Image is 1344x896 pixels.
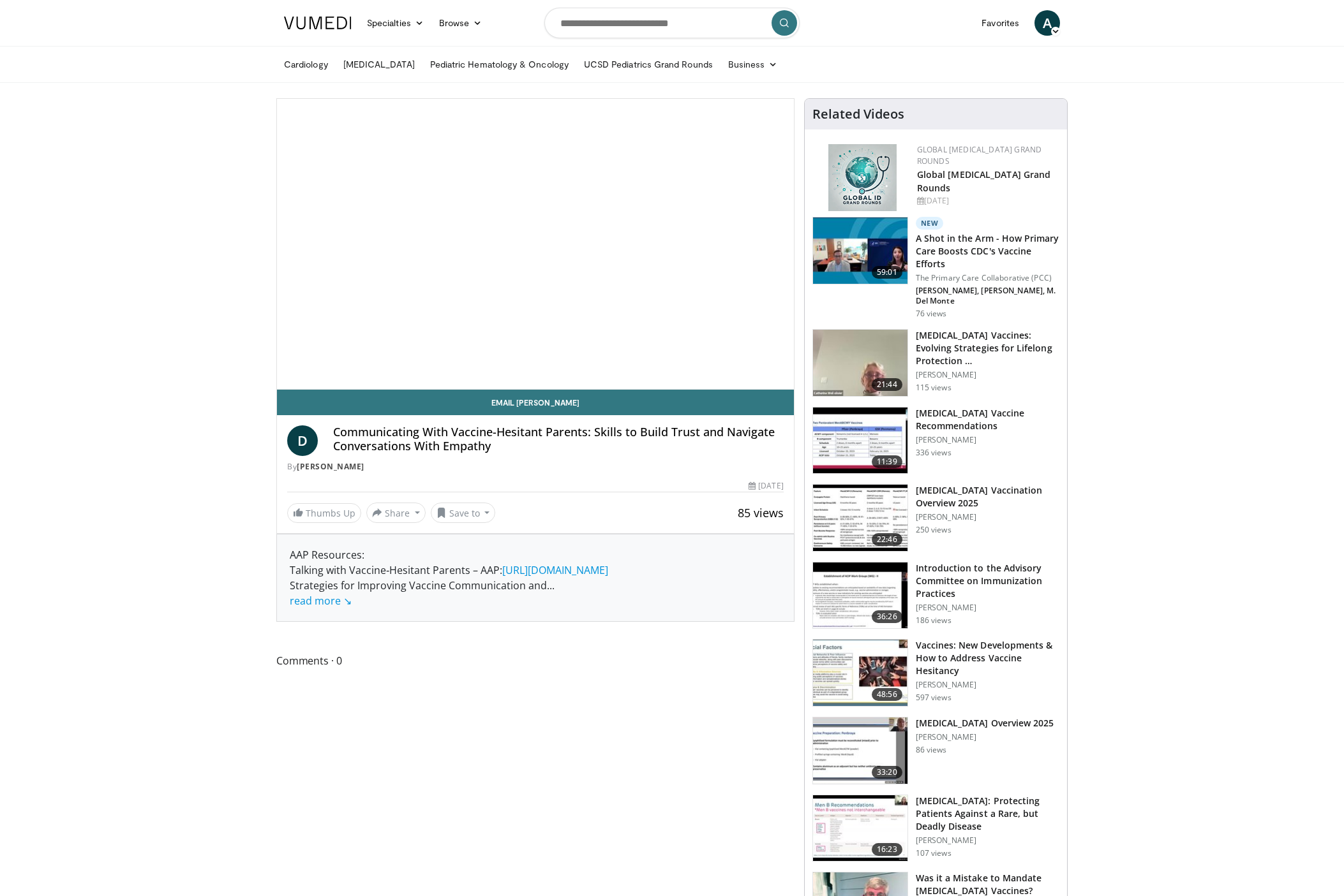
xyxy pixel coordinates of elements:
[813,408,907,474] img: 0dd5c43f-81e9-483b-bed5-6783b48c2a1e.150x105_q85_crop-smart_upscale.jpg
[812,639,1059,707] a: 48:56 Vaccines: New Developments & How to Address Vaccine Hesitancy [PERSON_NAME] 597 views
[813,562,907,629] img: 68f742ce-af7f-4abf-9695-3bb820d26541.150x105_q85_crop-smart_upscale.jpg
[917,168,1051,194] a: Global [MEDICAL_DATA] Grand Rounds
[576,52,721,77] a: UCSD Pediatrics Grand Rounds
[872,378,902,391] span: 21:44
[916,435,1059,445] p: [PERSON_NAME]
[422,52,576,77] a: Pediatric Hematology & Oncology
[916,835,1059,846] p: [PERSON_NAME]
[916,407,1059,432] h3: [MEDICAL_DATA] Vaccine Recommendations
[916,484,1059,510] h3: [MEDICAL_DATA] Vaccination Overview 2025
[366,503,426,523] button: Share
[813,330,907,396] img: 5abf15c6-7be1-413d-8703-39fc053c5ea0.150x105_q85_crop-smart_upscale.jpg
[916,693,952,703] p: 597 views
[812,106,904,122] h4: Related Videos
[749,480,783,492] div: [DATE]
[812,217,1059,319] a: 59:01 New A Shot in the Arm - How Primary Care Boosts CDC's Vaccine Efforts The Primary Care Coll...
[974,10,1027,36] a: Favorites
[290,578,555,608] span: ...
[277,99,794,390] video-js: Video Player
[297,461,364,472] a: [PERSON_NAME]
[333,425,784,453] h4: Communicating With Vaccine-Hesitant Parents: Skills to Build Trust and Navigate Conversations Wit...
[738,505,784,520] span: 85 views
[917,195,1057,207] div: [DATE]
[813,217,907,284] img: df286423-5766-4c3c-9a96-2a7739f6b4d1.150x105_q85_crop-smart_upscale.jpg
[813,640,907,706] img: c3984982-3ebb-495d-85f1-09499f8482e6.150x105_q85_crop-smart_upscale.jpg
[872,766,902,779] span: 33:20
[276,652,795,669] span: Comments 0
[359,10,431,36] a: Specialties
[284,17,352,29] img: VuMedi Logo
[916,525,952,535] p: 250 views
[916,717,1054,730] h3: [MEDICAL_DATA] Overview 2025
[916,448,952,458] p: 336 views
[916,795,1059,833] h3: [MEDICAL_DATA]: Protecting Patients Against a Rare, but Deadly Disease
[812,717,1059,784] a: 33:20 [MEDICAL_DATA] Overview 2025 [PERSON_NAME] 86 views
[916,639,1059,677] h3: Vaccines: New Developments & How to Address Vaccine Hesitancy
[812,407,1059,474] a: 11:39 [MEDICAL_DATA] Vaccine Recommendations [PERSON_NAME] 336 views
[916,745,947,755] p: 86 views
[916,512,1059,522] p: [PERSON_NAME]
[431,10,490,36] a: Browse
[872,610,902,623] span: 36:26
[916,562,1059,600] h3: Introduction to the Advisory Committee on Immunization Practices
[916,370,1059,380] p: [PERSON_NAME]
[287,425,318,456] a: D
[916,383,952,393] p: 115 views
[813,717,907,784] img: ff6c9a58-51a7-422b-b794-80fded174eb3.150x105_q85_crop-smart_upscale.jpg
[336,52,422,77] a: [MEDICAL_DATA]
[916,286,1059,306] p: [PERSON_NAME], [PERSON_NAME], M. Del Monte
[828,144,897,211] img: e456a1d5-25c5-46f9-913a-7a343587d2a7.png.150x105_q85_autocrop_double_scale_upscale_version-0.2.png
[544,8,800,38] input: Search topics, interventions
[812,562,1059,629] a: 36:26 Introduction to the Advisory Committee on Immunization Practices [PERSON_NAME] 186 views
[872,843,902,856] span: 16:23
[916,732,1054,742] p: [PERSON_NAME]
[916,603,1059,613] p: [PERSON_NAME]
[916,680,1059,690] p: [PERSON_NAME]
[287,461,784,473] div: By
[813,795,907,862] img: d5e40242-db57-4121-b003-26c5087ad297.150x105_q85_crop-smart_upscale.jpg
[290,547,781,608] div: AAP Resources: Talking with Vaccine‑Hesitant Parents – AAP: Strategies for Improving Vaccine Comm...
[872,688,902,701] span: 48:56
[916,848,952,858] p: 107 views
[277,390,794,415] a: Email [PERSON_NAME]
[872,266,902,279] span: 59:01
[290,594,352,608] a: read more ↘
[917,144,1042,166] a: Global [MEDICAL_DATA] Grand Rounds
[812,484,1059,552] a: 22:46 [MEDICAL_DATA] Vaccination Overview 2025 [PERSON_NAME] 250 views
[916,329,1059,367] h3: [MEDICAL_DATA] Vaccines: Evolving Strategies for Lifelong Protection …
[916,232,1059,270] h3: A Shot in the Arm - How Primary Care Boosts CDC's Vaccine Efforts
[1034,10,1060,36] a: A
[916,615,952,626] p: 186 views
[276,52,336,77] a: Cardiology
[872,455,902,468] span: 11:39
[287,503,361,523] a: Thumbs Up
[502,563,608,577] a: [URL][DOMAIN_NAME]
[916,309,947,319] p: 76 views
[812,329,1059,397] a: 21:44 [MEDICAL_DATA] Vaccines: Evolving Strategies for Lifelong Protection … [PERSON_NAME] 115 views
[721,52,786,77] a: Business
[813,485,907,551] img: e2487980-1009-4918-a1e2-59f0f99adf02.150x105_q85_crop-smart_upscale.jpg
[916,273,1059,283] p: The Primary Care Collaborative (PCC)
[812,795,1059,862] a: 16:23 [MEDICAL_DATA]: Protecting Patients Against a Rare, but Deadly Disease [PERSON_NAME] 107 views
[916,217,944,230] p: New
[872,533,902,546] span: 22:46
[431,503,496,523] button: Save to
